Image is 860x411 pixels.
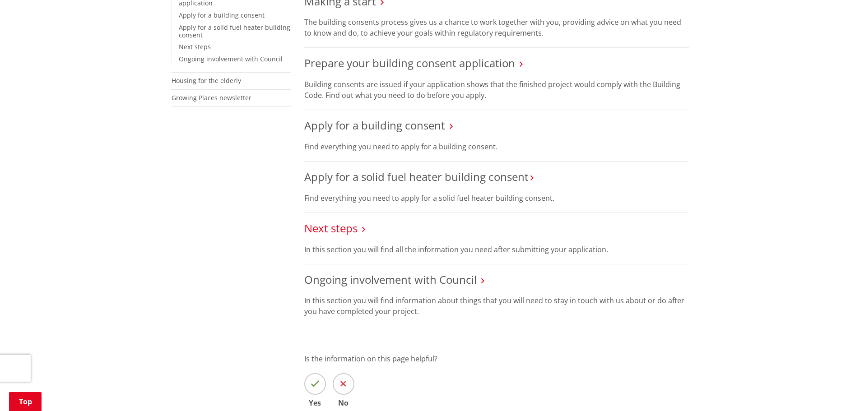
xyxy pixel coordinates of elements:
a: Apply for a building consent [179,11,265,19]
iframe: Messenger Launcher [818,373,851,406]
p: In this section you will find all the information you need after submitting your application. [304,244,689,255]
a: Next steps [179,42,211,51]
a: Apply for a solid fuel heater building consent​ [179,23,290,39]
p: Is the information on this page helpful? [304,353,689,364]
a: Growing Places newsletter [172,93,251,102]
a: Housing for the elderly [172,76,241,85]
p: In this section you will find information about things that you will need to stay in touch with u... [304,295,689,317]
p: Find everything you need to apply for a solid fuel heater building consent. [304,193,689,203]
p: The building consents process gives us a chance to work together with you, providing advice on wh... [304,17,689,38]
a: Apply for a solid fuel heater building consent​ [304,169,529,184]
a: Top [9,392,42,411]
span: Yes [304,399,326,406]
a: Apply for a building consent [304,118,445,133]
a: Next steps [304,221,358,236]
span: No [333,399,354,406]
a: Prepare your building consent application [304,55,515,70]
a: Ongoing involvement with Council [304,272,477,287]
p: Find everything you need to apply for a building consent. [304,141,689,152]
p: Building consents are issued if your application shows that the finished project would comply wit... [304,79,689,101]
a: Ongoing involvement with Council [179,55,283,63]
